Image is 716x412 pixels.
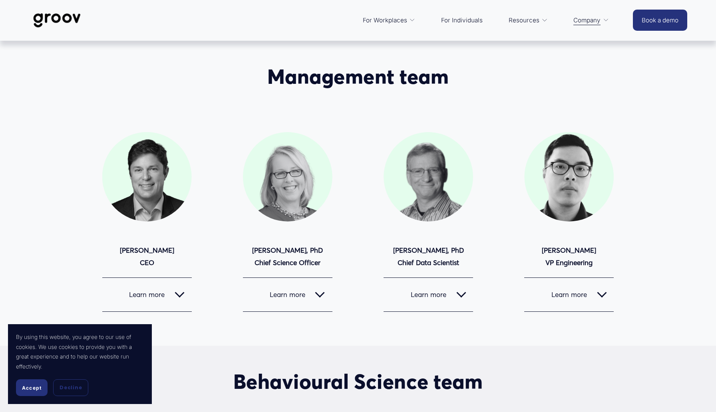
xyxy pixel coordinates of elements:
span: Accept [22,385,42,391]
img: Groov | Workplace Science Platform | Unlock Performance | Drive Results [29,7,85,34]
span: Learn more [531,290,597,299]
button: Decline [53,379,88,396]
strong: [PERSON_NAME] VP Engineering [542,246,596,267]
span: Company [573,15,601,26]
button: Learn more [384,278,473,311]
a: folder dropdown [569,11,613,30]
button: Learn more [102,278,192,311]
span: Decline [60,384,82,391]
span: Learn more [109,290,175,299]
strong: [PERSON_NAME], PhD Chief Data Scientist [393,246,464,267]
a: Book a demo [633,10,687,31]
strong: [PERSON_NAME], PhD Chief Science Officer [252,246,323,267]
button: Learn more [243,278,332,311]
a: folder dropdown [359,11,420,30]
button: Learn more [524,278,614,311]
a: folder dropdown [505,11,552,30]
h2: Behavioural Science team [149,369,567,394]
h2: Management team [79,64,637,89]
span: Learn more [391,290,456,299]
section: Cookie banner [8,324,152,404]
p: By using this website, you agree to our use of cookies. We use cookies to provide you with a grea... [16,332,144,371]
button: Accept [16,379,48,396]
strong: [PERSON_NAME] CEO [120,246,174,267]
span: Resources [509,15,539,26]
span: Learn more [250,290,315,299]
a: For Individuals [437,11,487,30]
span: For Workplaces [363,15,407,26]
